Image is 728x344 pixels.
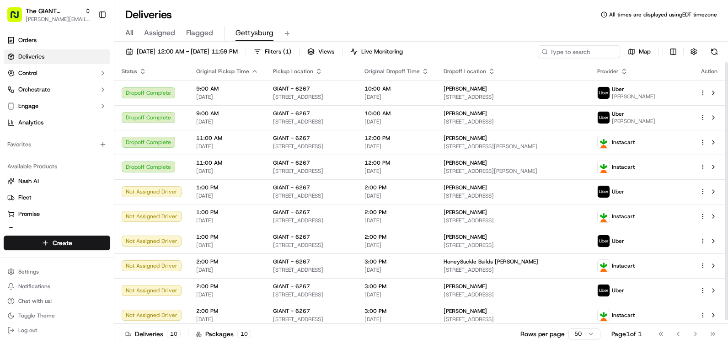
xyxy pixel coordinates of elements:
[273,118,350,125] span: [STREET_ADDRESS]
[125,7,172,22] h1: Deliveries
[364,307,429,315] span: 3:00 PM
[196,118,258,125] span: [DATE]
[364,266,429,274] span: [DATE]
[612,86,624,93] span: Uber
[4,99,110,113] button: Engage
[273,233,310,241] span: GIANT - 6267
[598,210,610,222] img: profile_instacart_ahold_partner.png
[639,48,651,56] span: Map
[237,330,251,338] div: 10
[273,291,350,298] span: [STREET_ADDRESS]
[196,143,258,150] span: [DATE]
[444,242,583,249] span: [STREET_ADDRESS]
[273,283,310,290] span: GIANT - 6267
[18,268,39,275] span: Settings
[708,45,721,58] button: Refresh
[196,167,258,175] span: [DATE]
[53,238,72,247] span: Create
[196,291,258,298] span: [DATE]
[18,69,37,77] span: Control
[122,45,242,58] button: [DATE] 12:00 AM - [DATE] 11:59 PM
[196,266,258,274] span: [DATE]
[364,291,429,298] span: [DATE]
[273,167,350,175] span: [STREET_ADDRESS]
[611,329,642,339] div: Page 1 of 1
[196,283,258,290] span: 2:00 PM
[273,68,313,75] span: Pickup Location
[273,143,350,150] span: [STREET_ADDRESS]
[303,45,338,58] button: Views
[125,27,133,38] span: All
[444,110,487,117] span: [PERSON_NAME]
[196,233,258,241] span: 1:00 PM
[273,242,350,249] span: [STREET_ADDRESS]
[364,209,429,216] span: 2:00 PM
[7,193,107,202] a: Fleet
[4,207,110,221] button: Promise
[598,112,610,124] img: profile_uber_ahold_partner.png
[444,266,583,274] span: [STREET_ADDRESS]
[18,283,50,290] span: Notifications
[4,324,110,337] button: Log out
[4,295,110,307] button: Chat with us!
[196,329,251,339] div: Packages
[7,226,107,235] a: Product Catalog
[364,233,429,241] span: 2:00 PM
[18,177,39,185] span: Nash AI
[273,209,310,216] span: GIANT - 6267
[444,209,487,216] span: [PERSON_NAME]
[236,27,273,38] span: Gettysburg
[444,184,487,191] span: [PERSON_NAME]
[273,258,310,265] span: GIANT - 6267
[18,297,52,305] span: Chat with us!
[444,134,487,142] span: [PERSON_NAME]
[598,309,610,321] img: profile_instacart_ahold_partner.png
[250,45,295,58] button: Filters(1)
[364,242,429,249] span: [DATE]
[700,68,719,75] div: Action
[18,102,38,110] span: Engage
[265,48,291,56] span: Filters
[444,85,487,92] span: [PERSON_NAME]
[612,118,655,125] span: [PERSON_NAME]
[4,174,110,188] button: Nash AI
[273,85,310,92] span: GIANT - 6267
[444,258,538,265] span: HoneySuckle Builds [PERSON_NAME]
[4,190,110,205] button: Fleet
[612,188,624,195] span: Uber
[26,16,91,23] span: [PERSON_NAME][EMAIL_ADDRESS][PERSON_NAME][DOMAIN_NAME]
[273,307,310,315] span: GIANT - 6267
[26,6,81,16] button: The GIANT Company
[364,68,420,75] span: Original Dropoff Time
[196,316,258,323] span: [DATE]
[144,27,175,38] span: Assigned
[598,235,610,247] img: profile_uber_ahold_partner.png
[612,312,635,319] span: Instacart
[273,134,310,142] span: GIANT - 6267
[122,68,137,75] span: Status
[196,85,258,92] span: 9:00 AM
[598,285,610,296] img: profile_uber_ahold_partner.png
[364,93,429,101] span: [DATE]
[18,118,43,127] span: Analytics
[196,159,258,167] span: 11:00 AM
[7,210,107,218] a: Promise
[4,137,110,152] div: Favorites
[273,217,350,224] span: [STREET_ADDRESS]
[196,184,258,191] span: 1:00 PM
[598,260,610,272] img: profile_instacart_ahold_partner.png
[444,167,583,175] span: [STREET_ADDRESS][PERSON_NAME]
[444,316,583,323] span: [STREET_ADDRESS]
[4,66,110,81] button: Control
[364,167,429,175] span: [DATE]
[538,45,620,58] input: Type to search
[4,265,110,278] button: Settings
[283,48,291,56] span: ( 1 )
[4,33,110,48] a: Orders
[444,118,583,125] span: [STREET_ADDRESS]
[196,68,249,75] span: Original Pickup Time
[18,193,32,202] span: Fleet
[444,291,583,298] span: [STREET_ADDRESS]
[364,258,429,265] span: 3:00 PM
